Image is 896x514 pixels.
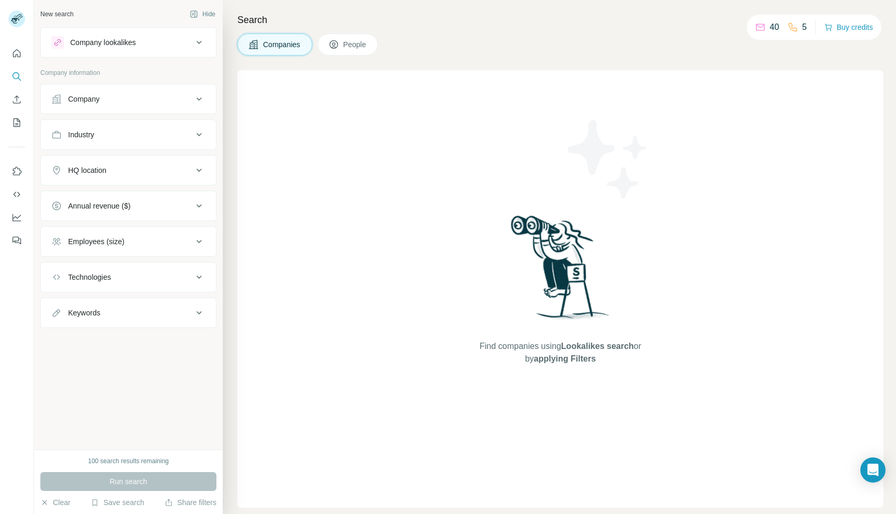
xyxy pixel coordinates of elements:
button: Enrich CSV [8,90,25,109]
div: 100 search results remaining [88,456,169,466]
button: Employees (size) [41,229,216,254]
span: applying Filters [534,354,596,363]
p: Company information [40,68,216,78]
div: Company lookalikes [70,37,136,48]
button: Company [41,86,216,112]
button: Dashboard [8,208,25,227]
div: New search [40,9,73,19]
span: Find companies using or by [476,340,644,365]
p: 5 [802,21,807,34]
button: Use Surfe on LinkedIn [8,162,25,181]
div: Company [68,94,100,104]
button: HQ location [41,158,216,183]
span: Companies [263,39,301,50]
button: Technologies [41,265,216,290]
button: Hide [182,6,223,22]
button: Quick start [8,44,25,63]
button: Annual revenue ($) [41,193,216,218]
div: HQ location [68,165,106,176]
button: Use Surfe API [8,185,25,204]
button: Keywords [41,300,216,325]
button: Buy credits [824,20,873,35]
div: Annual revenue ($) [68,201,130,211]
div: Industry [68,129,94,140]
img: Surfe Illustration - Stars [561,112,655,206]
button: Industry [41,122,216,147]
span: Lookalikes search [561,342,634,351]
button: Search [8,67,25,86]
div: Technologies [68,272,111,282]
span: People [343,39,367,50]
button: My lists [8,113,25,132]
img: Surfe Illustration - Woman searching with binoculars [506,213,615,330]
h4: Search [237,13,883,27]
button: Clear [40,497,70,508]
button: Share filters [165,497,216,508]
button: Company lookalikes [41,30,216,55]
div: Employees (size) [68,236,124,247]
button: Save search [91,497,144,508]
div: Open Intercom Messenger [860,457,886,483]
p: 40 [770,21,779,34]
div: Keywords [68,308,100,318]
button: Feedback [8,231,25,250]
